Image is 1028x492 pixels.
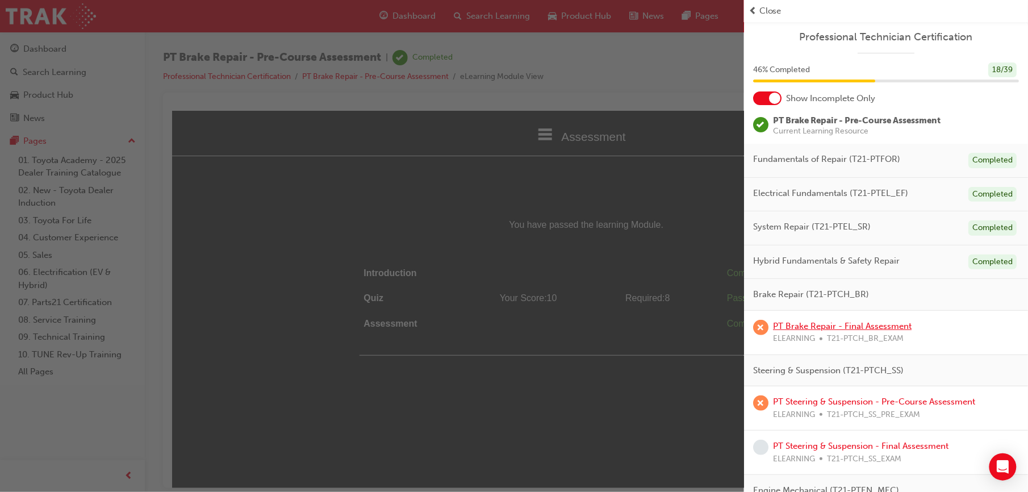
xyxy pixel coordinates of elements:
a: Professional Technician Certification [753,31,1019,44]
span: Electrical Fundamentals (T21-PTEL_EF) [753,187,908,200]
span: Hybrid Fundamentals & Safety Repair [753,255,900,268]
span: Current Learning Resource [773,127,941,135]
span: System Repair (T21-PTEL_SR) [753,220,871,234]
div: 18 / 39 [988,62,1017,78]
span: ELEARNING [773,408,815,422]
a: PT Steering & Suspension - Final Assessment [773,441,948,451]
div: Completed [968,187,1017,202]
span: ELEARNING [773,453,815,466]
div: Complete [555,205,637,222]
div: Completed [968,153,1017,168]
div: Passed [555,180,637,196]
div: Completed [968,255,1017,270]
span: Fundamentals of Repair (T21-PTFOR) [753,153,900,166]
span: Required: 8 [453,182,498,192]
span: Close [759,5,782,18]
span: PT Brake Repair - Pre-Course Assessment [773,115,941,126]
span: T21-PTCH_SS_PRE_EXAM [827,408,920,422]
span: learningRecordVerb_NONE-icon [753,440,768,455]
span: learningRecordVerb_FAIL-icon [753,395,768,411]
td: Assessment [187,201,306,226]
span: Your Score: 10 [328,182,385,192]
button: prev-iconClose [749,5,1023,18]
span: learningRecordVerb_COMPLETE-icon [753,117,768,132]
span: Assessment [390,19,454,32]
div: Open Intercom Messenger [989,453,1017,481]
td: Introduction [187,150,306,176]
span: 46 % Completed [753,64,810,77]
td: Quiz [187,175,306,201]
span: T21-PTCH_SS_EXAM [827,453,901,466]
span: ELEARNING [773,332,815,345]
a: PT Steering & Suspension - Pre-Course Assessment [773,397,975,407]
span: learningRecordVerb_FAIL-icon [753,320,768,335]
div: Complete [555,155,637,171]
span: Steering & Suspension (T21-PTCH_SS) [753,364,904,377]
span: prev-icon [749,5,757,18]
span: You have passed the learning Module. [187,106,642,123]
span: T21-PTCH_BR_EXAM [827,332,904,345]
div: Completed [968,220,1017,236]
a: PT Brake Repair - Final Assessment [773,321,912,331]
span: Show Incomplete Only [786,92,875,105]
span: Brake Repair (T21-PTCH_BR) [753,288,869,301]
